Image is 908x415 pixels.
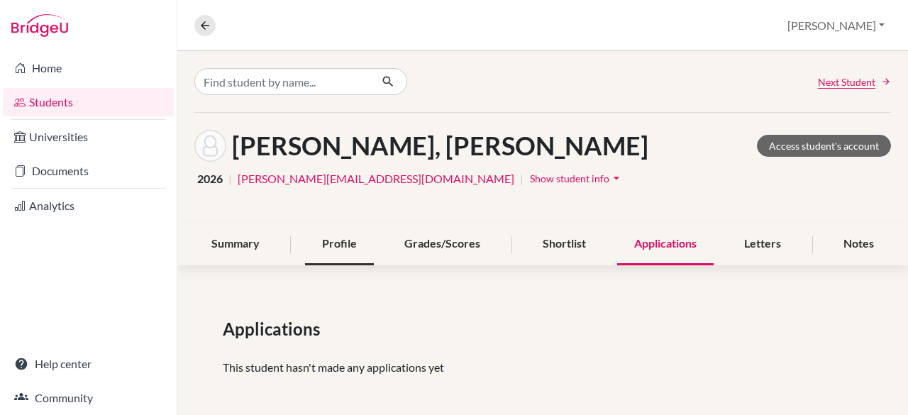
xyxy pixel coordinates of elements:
div: Letters [727,223,798,265]
div: Profile [305,223,374,265]
div: Grades/Scores [387,223,497,265]
button: Show student infoarrow_drop_down [529,167,624,189]
a: Access student's account [757,135,891,157]
div: Notes [826,223,891,265]
a: Analytics [3,192,174,220]
a: Help center [3,350,174,378]
img: Bridge-U [11,14,68,37]
span: 2026 [197,170,223,187]
span: Show student info [530,172,609,184]
p: This student hasn't made any applications yet [223,359,863,376]
span: | [520,170,524,187]
div: Applications [617,223,714,265]
a: Community [3,384,174,412]
a: Universities [3,123,174,151]
img: Harshitha Asai thambi's avatar [194,130,226,162]
input: Find student by name... [194,68,370,95]
a: Home [3,54,174,82]
a: Students [3,88,174,116]
div: Summary [194,223,277,265]
div: Shortlist [526,223,603,265]
h1: [PERSON_NAME], [PERSON_NAME] [232,131,648,161]
span: Next Student [818,74,875,89]
a: Documents [3,157,174,185]
button: [PERSON_NAME] [781,12,891,39]
span: Applications [223,316,326,342]
span: | [228,170,232,187]
a: Next Student [818,74,891,89]
a: [PERSON_NAME][EMAIL_ADDRESS][DOMAIN_NAME] [238,170,514,187]
i: arrow_drop_down [609,171,624,185]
